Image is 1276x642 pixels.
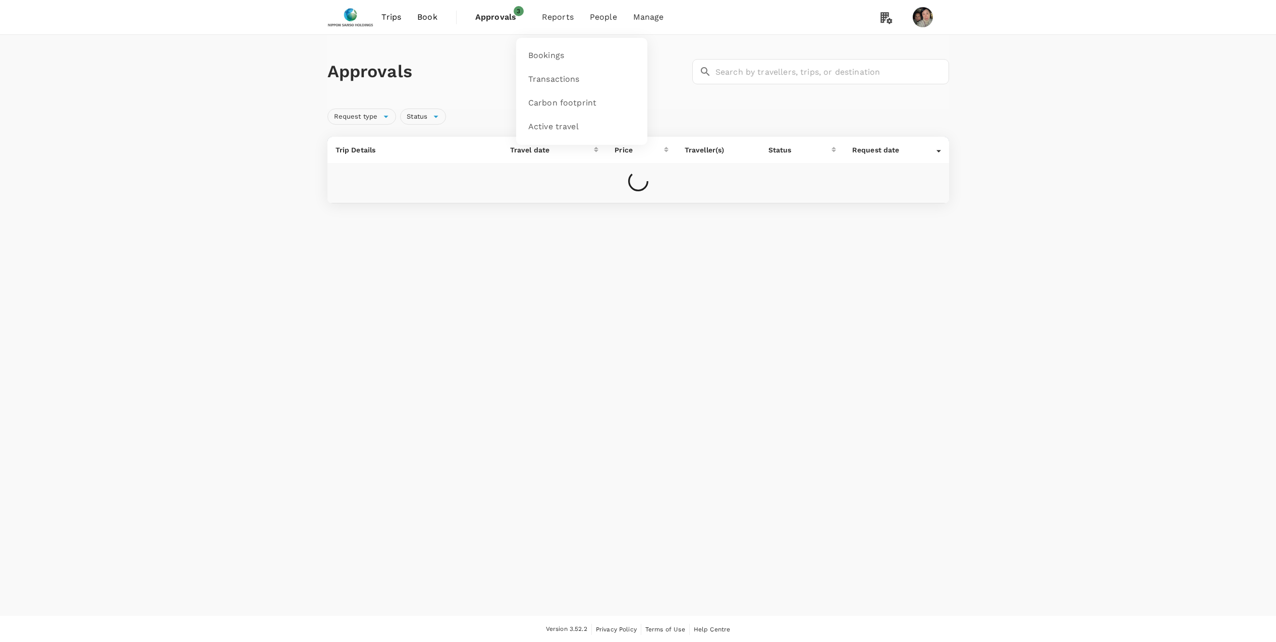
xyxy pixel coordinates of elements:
[401,112,433,122] span: Status
[596,624,637,635] a: Privacy Policy
[528,50,564,62] span: Bookings
[528,121,579,133] span: Active travel
[645,624,685,635] a: Terms of Use
[328,112,384,122] span: Request type
[381,11,401,23] span: Trips
[694,624,731,635] a: Help Centre
[694,626,731,633] span: Help Centre
[852,145,936,155] div: Request date
[522,91,641,115] a: Carbon footprint
[336,145,494,155] p: Trip Details
[522,44,641,68] a: Bookings
[522,115,641,139] a: Active travel
[528,74,580,85] span: Transactions
[327,6,374,28] img: Nippon Sanso Holdings Singapore Pte Ltd
[546,624,587,634] span: Version 3.52.2
[400,109,446,125] div: Status
[645,626,685,633] span: Terms of Use
[768,145,831,155] div: Status
[327,61,688,82] h1: Approvals
[913,7,933,27] img: Waimin Zwetsloot Tin
[685,145,752,155] p: Traveller(s)
[596,626,637,633] span: Privacy Policy
[327,109,397,125] div: Request type
[522,68,641,91] a: Transactions
[715,59,949,84] input: Search by travellers, trips, or destination
[542,11,574,23] span: Reports
[417,11,437,23] span: Book
[514,6,524,16] span: 3
[590,11,617,23] span: People
[615,145,663,155] div: Price
[475,11,526,23] span: Approvals
[528,97,596,109] span: Carbon footprint
[633,11,664,23] span: Manage
[510,145,594,155] div: Travel date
